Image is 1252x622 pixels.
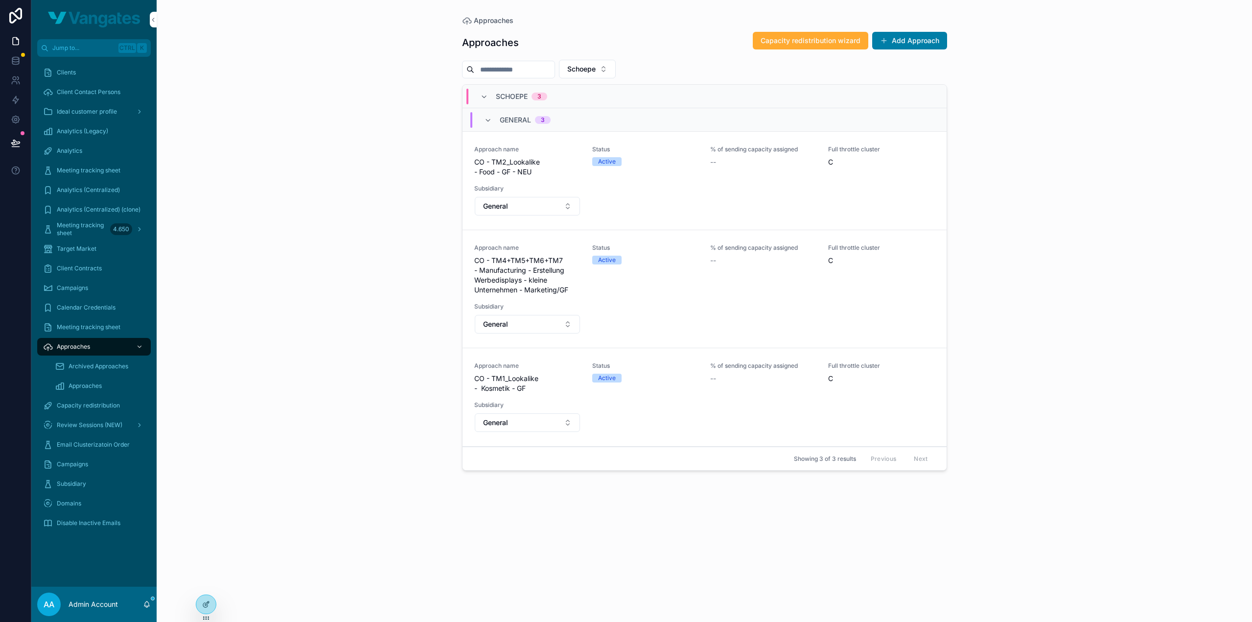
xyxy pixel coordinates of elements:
button: Select Button [475,315,580,334]
img: App logo [48,12,140,27]
div: 4.650 [110,223,132,235]
span: General [483,201,508,211]
span: C [828,374,934,383]
a: Campaigns [37,279,151,297]
a: Email Clusterizatoin Order [37,436,151,454]
a: Ideal customer profile [37,103,151,120]
span: Capacity redistribution [57,402,120,409]
a: Client Contracts [37,260,151,277]
span: Jump to... [52,44,115,52]
span: Approach name [474,244,580,252]
a: Clients [37,64,151,81]
span: Disable Inactive Emails [57,519,120,527]
span: Status [592,244,698,252]
span: Email Clusterizatoin Order [57,441,130,449]
button: Select Button [559,60,616,78]
span: Schoepe [567,64,596,74]
span: Full throttle cluster [828,362,934,370]
span: General [500,115,531,125]
span: Target Market [57,245,96,253]
a: Subsidiary [37,475,151,493]
span: Approaches [57,343,90,351]
span: SCHOEPE [496,92,528,101]
div: Active [598,256,616,264]
button: Capacity redistribution wizard [753,32,868,49]
a: Meeting tracking sheet [37,162,151,179]
span: Approach name [474,145,580,153]
a: Domains [37,495,151,512]
div: 3 [537,93,541,100]
span: % of sending capacity assigned [710,145,816,153]
a: Meeting tracking sheet [37,318,151,336]
span: Analytics [57,147,82,155]
a: Approach nameCO - TM2_Lookalike - Food - GF - NEUStatusActive% of sending capacity assigned--Full... [463,132,947,230]
a: Approaches [37,338,151,356]
div: 3 [541,116,545,124]
a: Approaches [49,377,151,395]
span: General [483,418,508,428]
span: C [828,256,934,265]
span: Analytics (Centralized) [57,186,120,194]
span: Archived Approaches [69,362,128,370]
span: % of sending capacity assigned [710,244,816,252]
span: Status [592,362,698,370]
span: Approach name [474,362,580,370]
a: Approach nameCO - TM4+TM5+TM6+TM7 - Manufacturing - Erstellung Werbedisplays - kleine Unternehmen... [463,230,947,348]
a: Analytics [37,142,151,160]
button: Jump to...CtrlK [37,39,151,57]
span: Subsidiary [474,185,580,192]
span: Subsidiary [474,401,580,409]
a: Analytics (Centralized) (clone) [37,201,151,218]
a: Analytics (Centralized) [37,181,151,199]
span: Full throttle cluster [828,244,934,252]
span: Meeting tracking sheet [57,221,106,237]
a: Campaigns [37,455,151,473]
button: Select Button [475,197,580,215]
span: Review Sessions (NEW) [57,421,122,429]
span: Showing 3 of 3 results [794,455,856,463]
div: Active [598,374,616,383]
span: K [138,44,146,52]
a: Disable Inactive Emails [37,514,151,532]
span: CO - TM2_Lookalike - Food - GF - NEU [474,157,580,177]
span: CO - TM4+TM5+TM6+TM7 - Manufacturing - Erstellung Werbedisplays - kleine Unternehmen - Marketing/GF [474,256,580,295]
div: Active [598,157,616,166]
p: Admin Account [69,599,118,609]
button: Add Approach [872,32,947,49]
button: Select Button [475,413,580,432]
span: CO - TM1_Lookalike - Kosmetik - GF [474,374,580,393]
h1: Approaches [462,36,519,49]
span: Campaigns [57,460,88,468]
span: Domains [57,500,81,507]
span: Subsidiary [57,480,86,488]
span: C [828,157,934,167]
a: Capacity redistribution [37,397,151,414]
span: Approaches [474,16,513,25]
span: Status [592,145,698,153]
span: Meeting tracking sheet [57,323,120,331]
span: General [483,319,508,329]
span: Capacity redistribution wizard [761,36,860,46]
a: Calendar Credentials [37,299,151,316]
span: AA [44,598,54,610]
a: Approach nameCO - TM1_Lookalike - Kosmetik - GFStatusActive% of sending capacity assigned--Full t... [463,348,947,447]
span: Campaigns [57,284,88,292]
span: Calendar Credentials [57,304,116,311]
span: Meeting tracking sheet [57,167,120,174]
span: Approaches [69,382,102,390]
span: Client Contact Persons [57,88,120,96]
a: Client Contact Persons [37,83,151,101]
span: Subsidiary [474,303,580,311]
span: % of sending capacity assigned [710,362,816,370]
span: Ideal customer profile [57,108,117,116]
a: Review Sessions (NEW) [37,416,151,434]
span: Analytics (Legacy) [57,127,108,135]
a: Analytics (Legacy) [37,122,151,140]
span: Client Contracts [57,264,102,272]
a: Archived Approaches [49,358,151,375]
span: Clients [57,69,76,76]
span: -- [710,374,716,383]
a: Approaches [462,16,513,25]
span: -- [710,157,716,167]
